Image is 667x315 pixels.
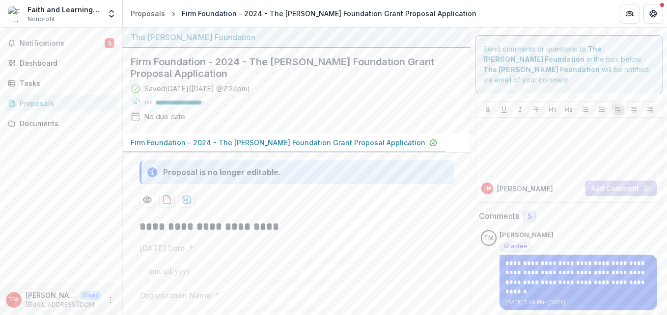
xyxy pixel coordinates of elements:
[144,111,185,122] div: No due date
[497,184,553,194] p: [PERSON_NAME]
[105,38,114,48] span: 5
[482,104,494,115] button: Bold
[475,35,663,93] div: Send comments or questions to in the box below. will be notified via email of your comment.
[28,15,55,24] span: Nonprofit
[81,291,101,300] p: User
[8,6,24,22] img: Faith and Learning International/FIRM Foundation
[144,83,250,94] div: Saved [DATE] ( [DATE] @ 7:24pm )
[20,58,111,68] div: Dashboard
[483,65,600,74] strong: The [PERSON_NAME] Foundation
[139,192,155,208] button: Preview 2d351fbf-46ff-401d-90d3-efa7bcd0bfef-0.pdf
[159,192,175,208] button: download-proposal
[179,192,195,208] button: download-proposal
[20,39,105,48] span: Notifications
[26,290,77,300] p: [PERSON_NAME]
[127,6,480,21] nav: breadcrumb
[163,166,281,178] div: Proposal is no longer editable.
[628,104,640,115] button: Align Center
[644,104,656,115] button: Align Right
[182,8,476,19] div: Firm Foundation - 2024 - The [PERSON_NAME] Foundation Grant Proposal Application
[105,294,116,306] button: More
[127,6,169,21] a: Proposals
[530,104,542,115] button: Strike
[500,230,554,240] p: [PERSON_NAME]
[26,300,101,309] p: [EMAIL_ADDRESS][DOMAIN_NAME]
[20,78,111,88] div: Tasks
[479,211,519,221] h2: Comments
[580,104,591,115] button: Bullet List
[4,75,118,91] a: Tasks
[9,296,19,303] div: Tarcisio Magurupira
[139,242,185,254] p: [DATE] Date
[483,186,491,191] div: Tarcisio Magurupira
[105,4,118,24] button: Open entity switcher
[514,104,526,115] button: Italicize
[612,104,624,115] button: Align Left
[563,104,575,115] button: Heading 2
[28,4,101,15] div: Faith and Learning International/FIRM Foundation
[528,212,531,221] span: 5
[504,243,528,250] span: Grantee
[4,55,118,71] a: Dashboard
[131,31,463,43] div: The [PERSON_NAME] Foundation
[484,235,494,241] div: Tarcisio Magurupira
[4,115,118,131] a: Documents
[20,98,111,108] div: Proposals
[505,299,651,306] p: [DATE] 7:09 PM • [DATE]
[596,104,608,115] button: Ordered List
[4,95,118,111] a: Proposals
[131,56,447,79] h2: Firm Foundation - 2024 - The [PERSON_NAME] Foundation Grant Proposal Application
[643,4,663,24] button: Get Help
[131,137,425,148] p: Firm Foundation - 2024 - The [PERSON_NAME] Foundation Grant Proposal Application
[131,8,165,19] div: Proposals
[144,99,152,106] p: 93 %
[4,35,118,51] button: Notifications5
[498,104,510,115] button: Underline
[620,4,639,24] button: Partners
[139,289,211,301] p: Organization Name
[20,118,111,129] div: Documents
[585,181,657,196] button: Add Comment
[547,104,558,115] button: Heading 1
